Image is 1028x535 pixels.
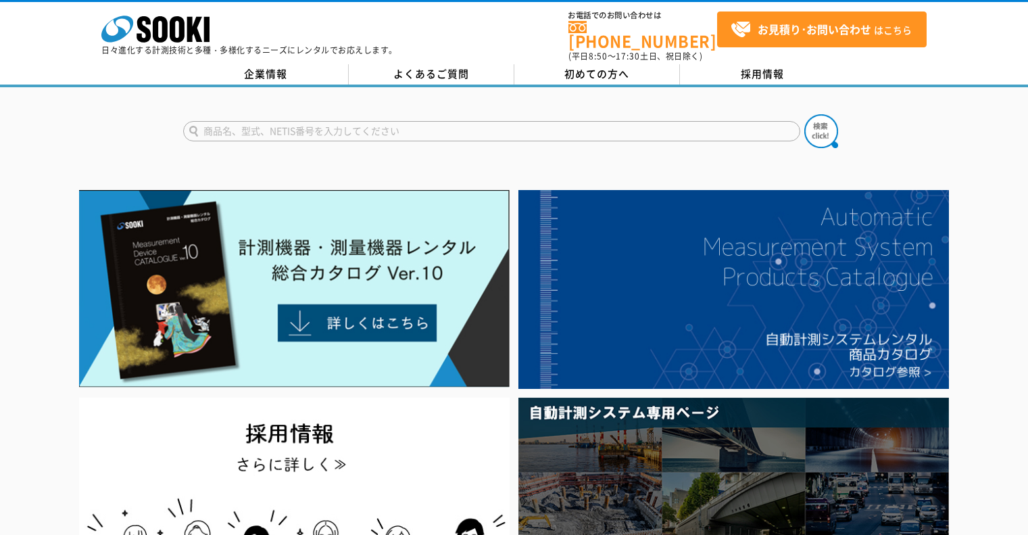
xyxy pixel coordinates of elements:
span: はこちら [731,20,912,40]
input: 商品名、型式、NETIS番号を入力してください [183,121,800,141]
img: btn_search.png [804,114,838,148]
span: 8:50 [589,50,608,62]
a: [PHONE_NUMBER] [568,21,717,49]
a: 初めての方へ [514,64,680,85]
a: お見積り･お問い合わせはこちら [717,11,927,47]
img: 自動計測システムカタログ [518,190,949,389]
p: 日々進化する計測技術と多種・多様化するニーズにレンタルでお応えします。 [101,46,397,54]
a: よくあるご質問 [349,64,514,85]
strong: お見積り･お問い合わせ [758,21,871,37]
span: 初めての方へ [564,66,629,81]
span: お電話でのお問い合わせは [568,11,717,20]
a: 採用情報 [680,64,846,85]
span: 17:30 [616,50,640,62]
a: 企業情報 [183,64,349,85]
span: (平日 ～ 土日、祝日除く) [568,50,702,62]
img: Catalog Ver10 [79,190,510,388]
